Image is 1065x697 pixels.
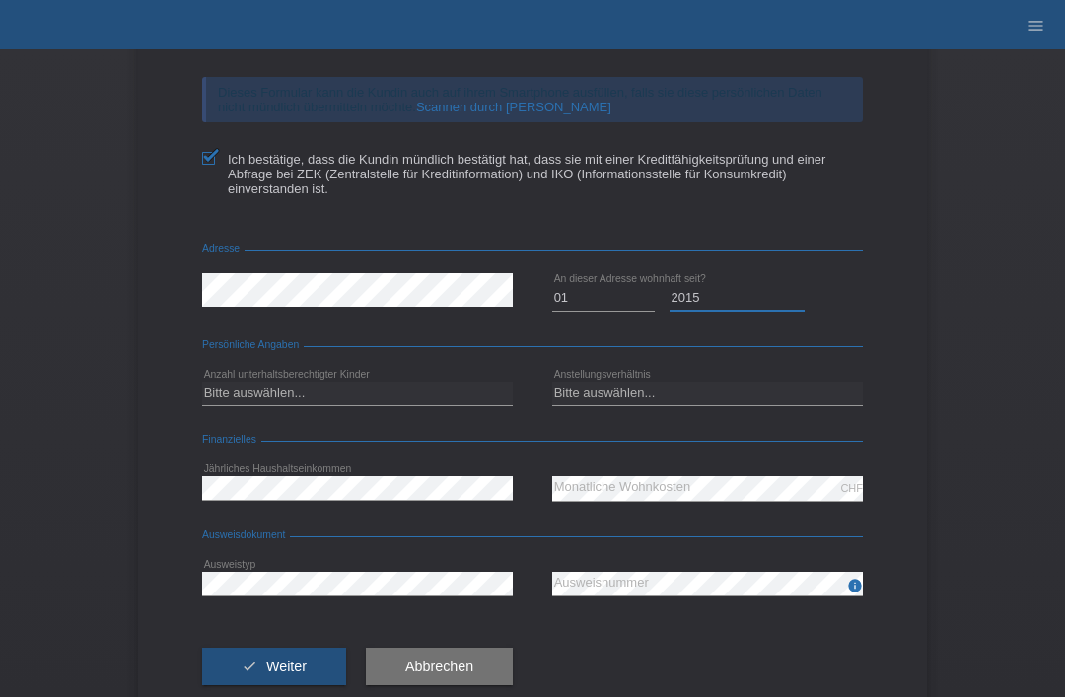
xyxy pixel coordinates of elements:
[202,339,304,350] span: Persönliche Angaben
[202,529,290,540] span: Ausweisdokument
[1026,16,1045,35] i: menu
[266,659,307,674] span: Weiter
[847,578,863,593] i: info
[1016,19,1055,31] a: menu
[202,152,863,196] label: Ich bestätige, dass die Kundin mündlich bestätigt hat, dass sie mit einer Kreditfähigkeitsprüfung...
[242,659,257,674] i: check
[416,100,611,114] a: Scannen durch [PERSON_NAME]
[202,434,261,445] span: Finanzielles
[847,584,863,595] a: info
[202,244,245,254] span: Adresse
[202,77,863,122] div: Dieses Formular kann die Kundin auch auf ihrem Smartphone ausfüllen, falls sie diese persönlichen...
[202,648,346,685] button: check Weiter
[405,659,473,674] span: Abbrechen
[366,648,513,685] button: Abbrechen
[840,482,863,494] div: CHF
